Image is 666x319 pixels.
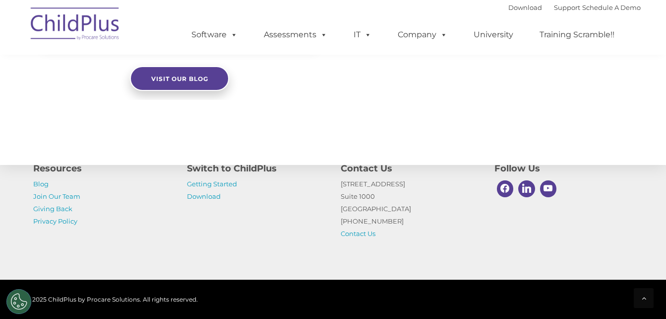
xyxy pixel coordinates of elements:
span: Visit our blog [151,75,208,82]
img: ChildPlus by Procare Solutions [26,0,125,50]
a: Download [187,192,221,200]
a: Facebook [494,178,516,200]
h4: Follow Us [494,161,633,175]
a: University [464,25,523,45]
a: Contact Us [341,230,375,238]
a: Privacy Policy [33,217,77,225]
span: Last name [138,66,168,73]
a: Blog [33,180,49,188]
a: Download [508,3,542,11]
a: Software [182,25,247,45]
h4: Switch to ChildPlus [187,161,326,175]
a: Linkedin [516,178,538,200]
h4: Resources [33,161,172,175]
span: Phone number [138,106,180,114]
a: Visit our blog [130,66,229,91]
a: Giving Back [33,205,72,213]
a: Assessments [254,25,337,45]
a: Training Scramble!! [530,25,624,45]
button: Cookies Settings [6,289,31,314]
p: [STREET_ADDRESS] Suite 1000 [GEOGRAPHIC_DATA] [PHONE_NUMBER] [341,178,480,240]
span: © 2025 ChildPlus by Procare Solutions. All rights reserved. [26,296,198,303]
a: Schedule A Demo [582,3,641,11]
h4: Contact Us [341,161,480,175]
a: Support [554,3,580,11]
font: | [508,3,641,11]
a: Join Our Team [33,192,80,200]
a: IT [344,25,381,45]
a: Getting Started [187,180,237,188]
a: Company [388,25,457,45]
a: Youtube [538,178,559,200]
